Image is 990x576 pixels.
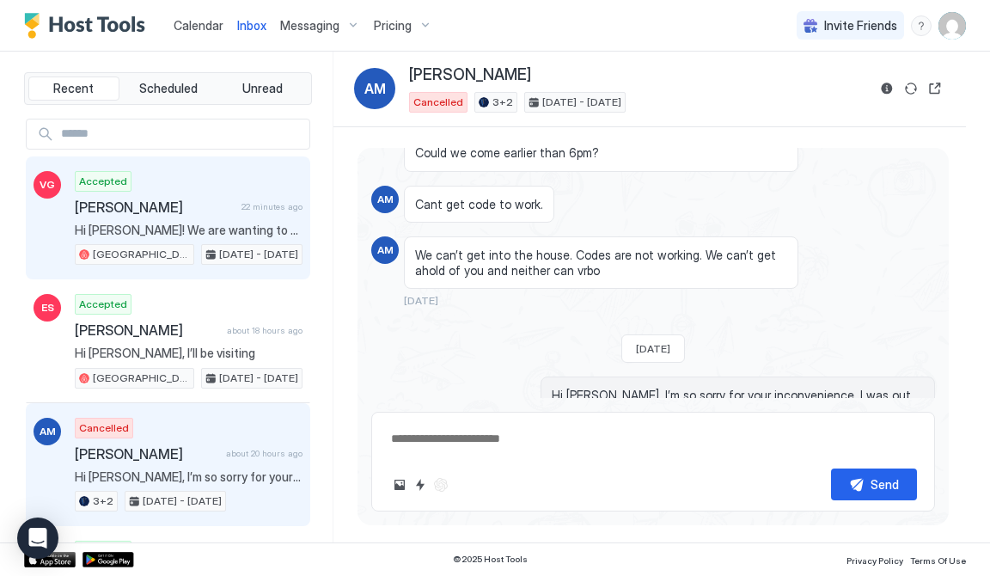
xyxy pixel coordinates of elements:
[409,65,531,85] span: [PERSON_NAME]
[53,81,94,96] span: Recent
[174,18,223,33] span: Calendar
[226,448,302,459] span: about 20 hours ago
[910,555,966,566] span: Terms Of Use
[79,420,129,436] span: Cancelled
[938,12,966,40] div: User profile
[415,248,787,278] span: We can’t get into the house. Codes are not working. We can’t get ahold of you and neither can vrbo
[143,493,222,509] span: [DATE] - [DATE]
[82,552,134,567] a: Google Play Store
[79,297,127,312] span: Accepted
[415,197,543,212] span: Cant get code to work.
[79,174,127,189] span: Accepted
[40,177,55,193] span: VG
[846,555,903,566] span: Privacy Policy
[237,16,266,34] a: Inbox
[280,18,339,34] span: Messaging
[241,201,302,212] span: 22 minutes ago
[24,72,312,105] div: tab-group
[54,119,309,149] input: Input Field
[374,18,412,34] span: Pricing
[910,550,966,568] a: Terms Of Use
[174,16,223,34] a: Calendar
[75,469,302,485] span: Hi [PERSON_NAME], I’m so sorry for your inconvenience. I was out of the reception area and could ...
[237,18,266,33] span: Inbox
[227,325,302,336] span: about 18 hours ago
[24,552,76,567] a: App Store
[219,247,298,262] span: [DATE] - [DATE]
[93,247,190,262] span: [GEOGRAPHIC_DATA]
[93,493,113,509] span: 3+2
[364,78,386,99] span: AM
[636,342,670,355] span: [DATE]
[831,469,917,500] button: Send
[40,424,56,439] span: AM
[410,475,431,495] button: Quick reply
[901,78,921,99] button: Sync reservation
[824,18,897,34] span: Invite Friends
[911,15,932,36] div: menu
[389,475,410,495] button: Upload image
[75,223,302,238] span: Hi [PERSON_NAME]! We are wanting to book your home for a business trip we have cleaning the [GEOG...
[123,77,214,101] button: Scheduled
[846,550,903,568] a: Privacy Policy
[75,199,235,216] span: [PERSON_NAME]
[93,371,190,386] span: [GEOGRAPHIC_DATA]
[877,78,897,99] button: Reservation information
[453,554,528,565] span: © 2025 Host Tools
[542,95,621,110] span: [DATE] - [DATE]
[377,192,394,207] span: AM
[75,445,219,463] span: [PERSON_NAME]
[413,95,463,110] span: Cancelled
[871,475,899,493] div: Send
[75,322,220,339] span: [PERSON_NAME]
[377,242,394,258] span: AM
[219,371,298,386] span: [DATE] - [DATE]
[24,13,153,39] a: Host Tools Logo
[75,346,302,361] span: Hi [PERSON_NAME], I’ll be visiting
[139,81,198,96] span: Scheduled
[41,300,54,316] span: ES
[925,78,945,99] button: Open reservation
[242,81,283,96] span: Unread
[17,518,58,559] div: Open Intercom Messenger
[492,95,513,110] span: 3+2
[28,77,119,101] button: Recent
[217,77,308,101] button: Unread
[552,388,924,463] span: Hi [PERSON_NAME], I’m so sorry for your inconvenience. I was out of the reception area and could ...
[404,294,438,307] span: [DATE]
